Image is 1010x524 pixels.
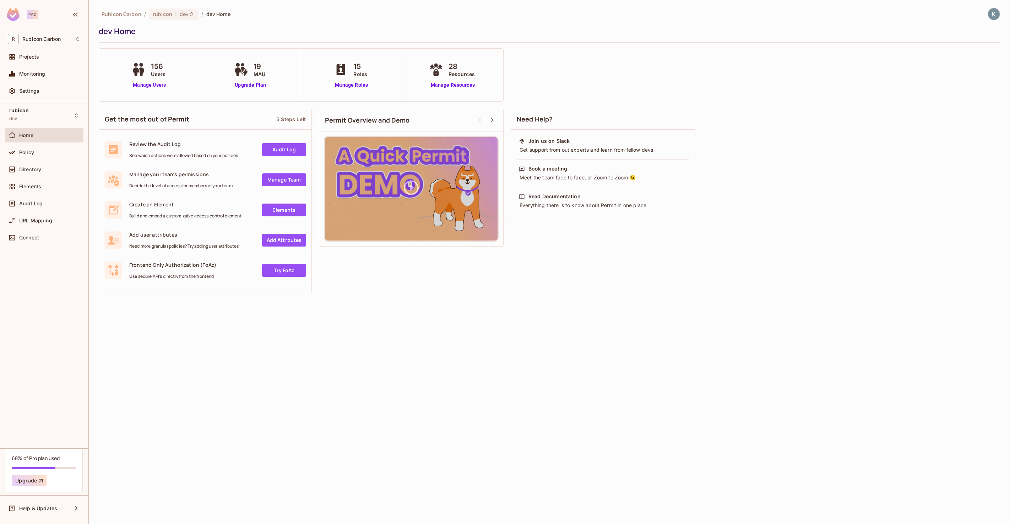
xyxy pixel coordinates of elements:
span: Get the most out of Permit [105,115,189,124]
span: Elements [19,184,41,189]
span: Audit Log [19,201,43,206]
a: Manage Team [262,173,306,186]
span: Need more granular policies? Try adding user attributes [129,243,239,249]
span: Projects [19,54,39,60]
span: Use secure API's directly from the frontend [129,274,216,279]
span: Manage your teams permissions [129,171,233,178]
div: dev Home [99,26,997,37]
li: / [144,11,146,17]
span: Decide the level of access for members of your team [129,183,233,189]
span: Help & Updates [19,506,57,511]
div: Join us on Slack [528,137,570,145]
div: 5 Steps Left [276,116,306,123]
a: Manage Resources [427,81,478,89]
span: dev Home [206,11,230,17]
span: Monitoring [19,71,45,77]
li: / [201,11,203,17]
span: Review the Audit Log [129,141,238,147]
span: Connect [19,235,39,241]
div: Everything there is to know about Permit in one place [519,202,687,209]
a: Upgrade Plan [232,81,269,89]
span: R [8,34,19,44]
span: Settings [19,88,39,94]
span: 15 [353,61,367,72]
div: 68% of Pro plan used [12,455,60,461]
span: 156 [151,61,165,72]
span: Directory [19,167,41,172]
div: Pro [27,10,38,19]
span: Create an Element [129,201,241,208]
span: Users [151,70,165,78]
a: Manage Roles [332,81,371,89]
span: MAU [254,70,265,78]
div: Get support from out experts and learn from fellow devs [519,146,687,153]
div: Book a meeting [528,165,567,172]
a: Add Attrbutes [262,234,306,247]
span: rubicon [9,108,29,113]
span: Roles [353,70,367,78]
span: Policy [19,150,34,155]
a: Try FoAz [262,264,306,277]
div: Meet the team face to face, or Zoom to Zoom 😉 [519,174,687,181]
a: Elements [262,204,306,216]
span: URL Mapping [19,218,52,223]
span: dev [180,11,189,17]
span: Resources [449,70,475,78]
span: Need Help? [517,115,553,124]
span: Frontend Only Authorization (FoAz) [129,261,216,268]
span: Home [19,133,34,138]
div: Read Documentation [528,193,581,200]
span: dev [9,116,17,121]
span: Workspace: Rubicon Carbon [22,36,61,42]
span: Permit Overview and Demo [325,116,410,125]
span: 28 [449,61,475,72]
span: See which actions were allowed based on your policies [129,153,238,158]
span: : [175,11,177,17]
span: Add user attributes [129,231,239,238]
img: Kofi Nedjoh [988,8,1000,20]
span: Build and embed a customizable access control element [129,213,241,219]
button: Upgrade [12,475,47,486]
span: the active workspace [102,11,141,17]
a: Manage Users [130,81,169,89]
span: rubicon [153,11,172,17]
a: Audit Log [262,143,306,156]
img: SReyMgAAAABJRU5ErkJggg== [7,8,20,21]
span: 19 [254,61,265,72]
